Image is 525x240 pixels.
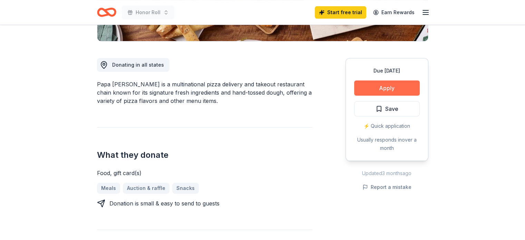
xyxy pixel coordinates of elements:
[97,4,116,20] a: Home
[354,122,420,130] div: ⚡️ Quick application
[97,169,312,177] div: Food, gift card(s)
[112,62,164,68] span: Donating in all states
[97,183,120,194] a: Meals
[97,150,312,161] h2: What they donate
[122,6,174,19] button: Honor Roll
[362,183,411,191] button: Report a mistake
[354,101,420,116] button: Save
[97,80,312,105] div: Papa [PERSON_NAME] is a multinational pizza delivery and takeout restaurant chain known for its s...
[354,136,420,152] div: Usually responds in over a month
[123,183,169,194] a: Auction & raffle
[346,169,428,177] div: Updated 3 months ago
[354,80,420,96] button: Apply
[136,8,161,17] span: Honor Roll
[172,183,199,194] a: Snacks
[385,104,398,113] span: Save
[354,67,420,75] div: Due [DATE]
[109,199,220,208] div: Donation is small & easy to send to guests
[315,6,366,19] a: Start free trial
[369,6,419,19] a: Earn Rewards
